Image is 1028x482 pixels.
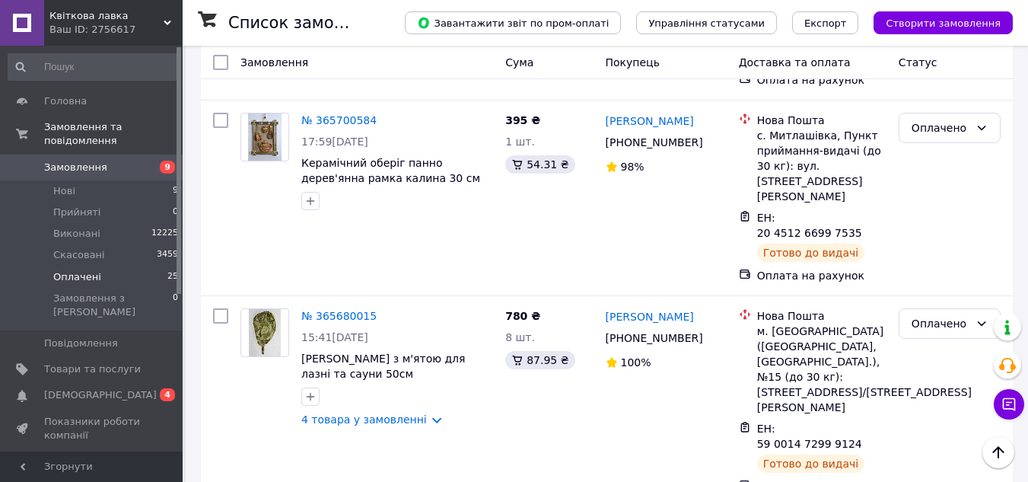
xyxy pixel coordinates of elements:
[804,18,847,29] span: Експорт
[49,23,183,37] div: Ваш ID: 2756617
[505,155,574,174] div: 54.31 ₴
[173,206,178,219] span: 0
[173,292,178,319] span: 0
[757,308,886,324] div: Нова Пошта
[636,11,777,34] button: Управління статусами
[757,324,886,415] div: м. [GEOGRAPHIC_DATA] ([GEOGRAPHIC_DATA], [GEOGRAPHIC_DATA].), №15 (до 30 кг): [STREET_ADDRESS]/[S...
[301,136,368,148] span: 17:59[DATE]
[505,136,535,148] span: 1 шт.
[757,72,886,88] div: Оплата на рахунок
[44,415,141,442] span: Показники роботи компанії
[606,136,703,148] span: [PHONE_NUMBER]
[151,227,178,241] span: 12225
[757,113,886,128] div: Нова Пошта
[505,310,540,322] span: 780 ₴
[160,161,175,174] span: 9
[160,388,175,401] span: 4
[301,310,377,322] a: № 365680015
[173,184,178,198] span: 9
[606,113,694,129] a: [PERSON_NAME]
[249,309,281,356] img: Фото товару
[301,353,465,380] a: [PERSON_NAME] з м'ятою для лазні та сауни 50см
[44,94,87,108] span: Головна
[301,413,427,426] a: 4 товара у замовленні
[792,11,859,34] button: Експорт
[49,9,164,23] span: Квіткова лавка
[505,351,574,369] div: 87.95 ₴
[53,206,100,219] span: Прийняті
[240,56,308,69] span: Замовлення
[757,455,865,473] div: Готово до видачі
[240,113,289,161] a: Фото товару
[739,56,851,69] span: Доставка та оплата
[44,161,107,174] span: Замовлення
[53,184,75,198] span: Нові
[53,270,101,284] span: Оплачені
[621,161,644,173] span: 98%
[240,308,289,357] a: Фото товару
[405,11,621,34] button: Завантажити звіт по пром-оплаті
[648,18,765,29] span: Управління статусами
[505,56,533,69] span: Cума
[417,16,609,30] span: Завантажити звіт по пром-оплаті
[982,436,1014,468] button: Наверх
[8,53,180,81] input: Пошук
[757,244,865,262] div: Готово до видачі
[606,332,703,344] span: [PHONE_NUMBER]
[912,315,969,332] div: Оплачено
[53,248,105,262] span: Скасовані
[606,309,694,324] a: [PERSON_NAME]
[301,114,377,126] a: № 365700584
[757,423,862,450] span: ЕН: 59 0014 7299 9124
[912,120,969,136] div: Оплачено
[44,362,141,376] span: Товари та послуги
[505,114,540,126] span: 395 ₴
[53,227,100,241] span: Виконані
[228,14,383,32] h1: Список замовлень
[44,120,183,148] span: Замовлення та повідомлення
[874,11,1013,34] button: Створити замовлення
[994,389,1024,420] button: Чат з покупцем
[858,16,1013,28] a: Створити замовлення
[757,128,886,204] div: с. Митлашівка, Пункт приймання-видачі (до 30 кг): вул. [STREET_ADDRESS][PERSON_NAME]
[301,331,368,343] span: 15:41[DATE]
[505,331,535,343] span: 8 шт.
[899,56,937,69] span: Статус
[53,292,173,319] span: Замовлення з [PERSON_NAME]
[757,268,886,283] div: Оплата на рахунок
[886,18,1001,29] span: Створити замовлення
[248,113,281,161] img: Фото товару
[757,212,862,239] span: ЕН: 20 4512 6699 7535
[167,270,178,284] span: 25
[606,56,660,69] span: Покупець
[44,388,157,402] span: [DEMOGRAPHIC_DATA]
[301,157,480,184] a: Керамічний оберіг панно дерев'янна рамка калина 30 см
[157,248,178,262] span: 3459
[621,356,651,369] span: 100%
[44,337,118,350] span: Повідомлення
